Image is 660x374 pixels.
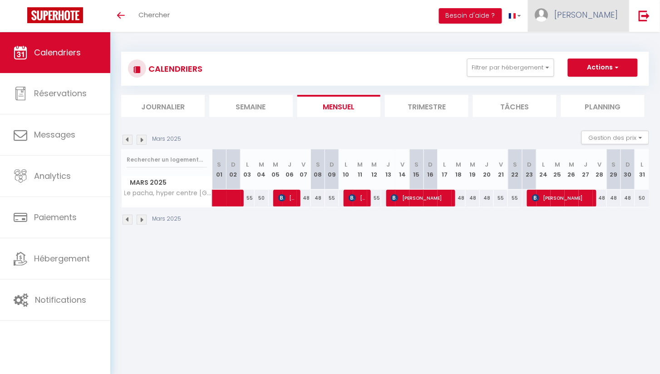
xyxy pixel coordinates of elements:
abbr: L [443,160,446,169]
th: 10 [339,149,353,190]
span: [PERSON_NAME] [554,9,618,20]
div: 48 [593,190,607,207]
th: 05 [269,149,283,190]
abbr: S [316,160,320,169]
abbr: J [485,160,489,169]
abbr: M [555,160,560,169]
abbr: M [470,160,476,169]
th: 26 [565,149,579,190]
span: Messages [34,129,75,140]
th: 09 [325,149,339,190]
input: Rechercher un logement... [127,152,207,168]
th: 04 [255,149,269,190]
span: Paiements [34,212,77,223]
button: Actions [568,59,638,77]
abbr: L [641,160,644,169]
span: Mars 2025 [122,176,212,189]
div: 55 [508,190,522,207]
th: 23 [522,149,537,190]
th: 13 [381,149,395,190]
div: 55 [494,190,508,207]
li: Mensuel [297,95,381,117]
img: ... [535,8,548,22]
abbr: M [259,160,264,169]
th: 31 [635,149,649,190]
span: [PERSON_NAME] [278,189,297,207]
span: [PERSON_NAME] [391,189,452,207]
abbr: S [217,160,222,169]
th: 30 [621,149,635,190]
th: 20 [480,149,494,190]
span: Notifications [35,294,86,305]
abbr: D [527,160,532,169]
abbr: J [288,160,291,169]
div: 55 [325,190,339,207]
button: Besoin d'aide ? [439,8,502,24]
div: 55 [367,190,381,207]
li: Semaine [209,95,293,117]
abbr: M [456,160,462,169]
th: 27 [579,149,593,190]
div: 50 [635,190,649,207]
div: 48 [607,190,621,207]
th: 07 [297,149,311,190]
button: Gestion des prix [581,131,649,144]
div: 48 [311,190,325,207]
button: Filtrer par hébergement [467,59,554,77]
abbr: V [400,160,404,169]
span: [PERSON_NAME] [532,189,593,207]
abbr: D [231,160,236,169]
p: Mars 2025 [152,135,181,143]
abbr: L [542,160,545,169]
span: Analytics [34,170,71,182]
div: 48 [466,190,480,207]
abbr: J [584,160,587,169]
abbr: M [569,160,574,169]
li: Planning [561,95,645,117]
span: [PERSON_NAME] [349,189,367,207]
th: 08 [311,149,325,190]
th: 01 [212,149,227,190]
abbr: L [345,160,347,169]
th: 03 [241,149,255,190]
abbr: L [246,160,249,169]
abbr: S [612,160,616,169]
div: 48 [452,190,466,207]
th: 21 [494,149,508,190]
th: 15 [409,149,424,190]
img: Super Booking [27,7,83,23]
th: 16 [424,149,438,190]
abbr: D [429,160,433,169]
abbr: M [357,160,363,169]
li: Trimestre [385,95,468,117]
abbr: M [372,160,377,169]
th: 24 [537,149,551,190]
th: 22 [508,149,522,190]
abbr: S [513,160,517,169]
abbr: V [499,160,503,169]
abbr: J [387,160,390,169]
th: 18 [452,149,466,190]
th: 25 [551,149,565,190]
span: Réservations [34,88,87,99]
th: 17 [438,149,452,190]
span: Calendriers [34,47,81,58]
div: 48 [297,190,311,207]
abbr: V [598,160,602,169]
th: 14 [395,149,409,190]
p: Mars 2025 [152,215,181,223]
span: Hébergement [34,253,90,264]
abbr: D [330,160,334,169]
abbr: M [273,160,278,169]
span: Le pacha, hyper centre [GEOGRAPHIC_DATA] [123,190,214,197]
th: 19 [466,149,480,190]
img: logout [639,10,650,21]
th: 11 [353,149,367,190]
li: Tâches [473,95,557,117]
button: Ouvrir le widget de chat LiveChat [7,4,34,31]
span: Chercher [138,10,170,20]
abbr: D [626,160,630,169]
div: 48 [480,190,494,207]
abbr: S [414,160,419,169]
h3: CALENDRIERS [146,59,202,79]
